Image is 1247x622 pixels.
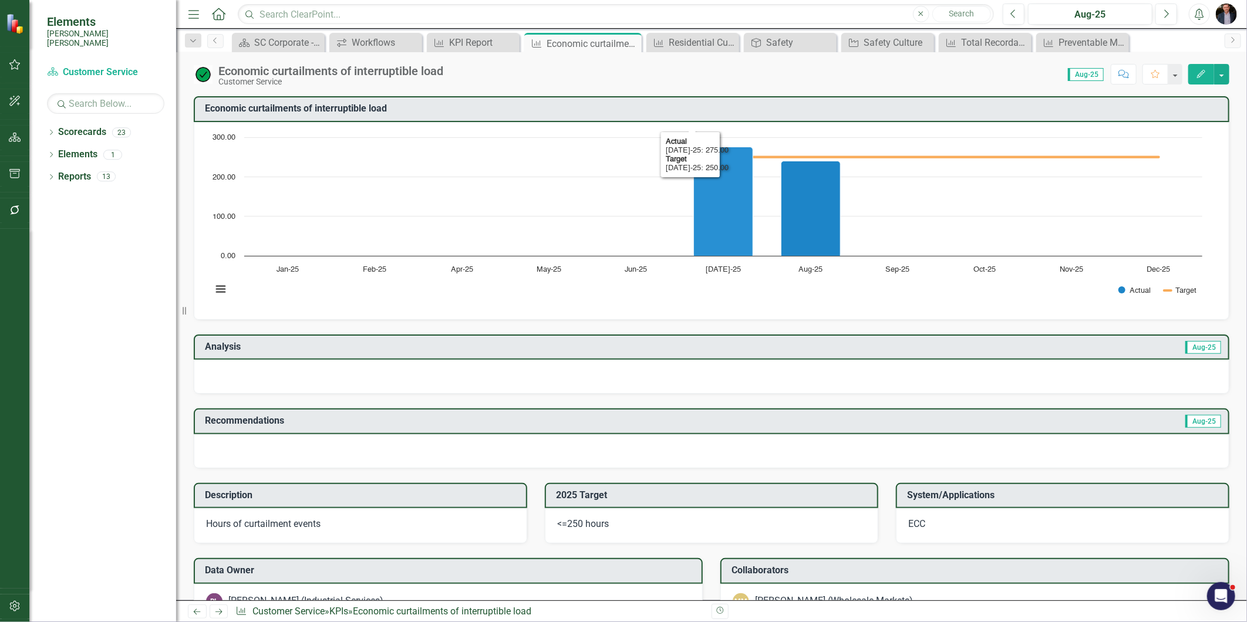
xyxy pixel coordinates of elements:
div: 23 [112,127,131,137]
input: Search ClearPoint... [238,4,994,25]
h3: Economic curtailments of interruptible load [205,103,1222,114]
a: KPI Report [430,35,517,50]
text: 0.00 [221,252,235,260]
h3: System/Applications [907,490,1222,501]
button: Show Target [1164,286,1197,295]
div: Customer Service [218,77,443,86]
text: May-25 [537,266,561,273]
div: Residential Customer Survey % Satisfaction​ [669,35,736,50]
text: Jan-25 [277,266,299,273]
div: DL [206,593,223,610]
a: Workflows [332,35,419,50]
a: Customer Service [47,66,164,79]
a: SC Corporate - Welcome to ClearPoint [235,35,322,50]
a: Elements [58,148,97,161]
div: Preventable Motor Vehicle Accident (PMVA) Rate* [1059,35,1126,50]
text: [DATE]-25 [706,266,741,273]
h3: Recommendations [205,415,899,426]
text: 300.00 [213,134,235,141]
div: Economic curtailments of interruptible load [218,65,443,77]
div: Aug-25 [1032,8,1148,22]
a: KPIs [329,606,348,617]
h3: Analysis [205,342,706,352]
div: [PERSON_NAME] (Industrial Services) [228,594,383,608]
a: Total Recordable Incident Rate (TRIR) [942,35,1029,50]
svg: Interactive chart [206,131,1208,307]
img: On Target [194,65,213,84]
text: Oct-25 [973,266,996,273]
g: Actual, series 1 of 2. Bar series with 11 bars. [288,137,1160,256]
h3: Collaborators [732,565,1222,576]
a: Reports [58,170,91,184]
button: Aug-25 [1028,4,1152,25]
div: KPI Report [449,35,517,50]
a: Residential Customer Survey % Satisfaction​ [649,35,736,50]
a: Scorecards [58,126,106,139]
text: Jun-25 [625,266,648,273]
text: Nov-25 [1060,266,1083,273]
text: 200.00 [213,174,235,181]
a: Customer Service [252,606,325,617]
h3: Description [205,490,520,501]
div: MM [733,593,749,610]
div: 13 [97,172,116,182]
span: Aug-25 [1185,341,1221,354]
text: 100.00 [213,213,235,221]
text: Apr-25 [451,266,473,273]
div: 1 [103,150,122,160]
img: Chris Amodeo [1216,4,1237,25]
div: Workflows [352,35,419,50]
button: Show Actual [1118,286,1151,295]
span: Search [949,9,974,18]
iframe: Intercom live chat [1207,582,1235,610]
div: [PERSON_NAME] (Wholesale Markets) [755,594,913,608]
text: Dec-25 [1147,266,1171,273]
text: Feb-25 [363,266,387,273]
div: Chart. Highcharts interactive chart. [206,131,1217,307]
div: Total Recordable Incident Rate (TRIR) [961,35,1029,50]
path: Jul-25, 275. Actual. [694,147,753,256]
div: Safety [766,35,834,50]
span: Aug-25 [1185,415,1221,428]
div: Safety Culture [864,35,931,50]
span: Elements [47,15,164,29]
p: Hours of curtailment events [206,518,515,531]
a: Safety [747,35,834,50]
button: View chart menu, Chart [213,280,229,297]
text: Aug-25 [798,266,823,273]
div: Economic curtailments of interruptible load [547,36,639,51]
a: Preventable Motor Vehicle Accident (PMVA) Rate* [1039,35,1126,50]
img: ClearPoint Strategy [6,13,26,33]
h3: Data Owner [205,565,696,576]
input: Search Below... [47,93,164,114]
button: Search [932,6,991,22]
div: Economic curtailments of interruptible load [353,606,531,617]
div: » » [235,605,703,618]
span: Aug-25 [1068,68,1104,81]
path: Aug-25, 240. Actual. [781,161,841,256]
small: [PERSON_NAME] [PERSON_NAME] [47,29,164,48]
div: SC Corporate - Welcome to ClearPoint [254,35,322,50]
text: Sep-25 [885,266,909,273]
p: ECC [908,518,1217,531]
span: <=250 hours [557,518,609,529]
h3: 2025 Target [556,490,871,501]
a: Safety Culture [844,35,931,50]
